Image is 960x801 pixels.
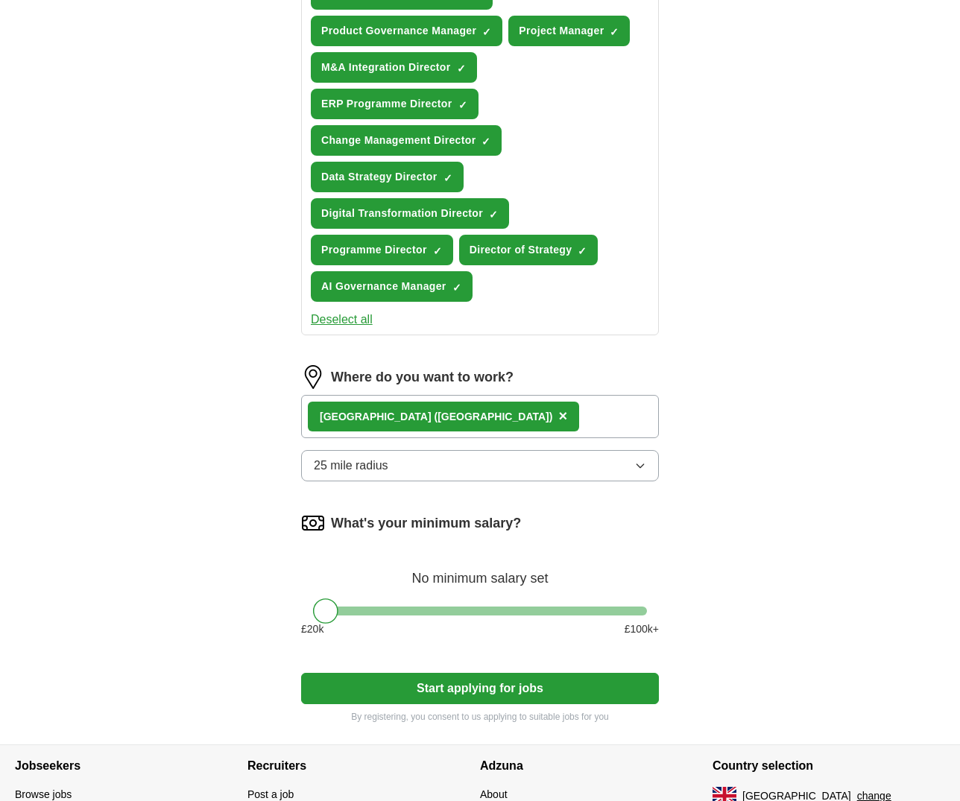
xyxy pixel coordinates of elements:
[301,511,325,535] img: salary.png
[301,553,659,589] div: No minimum salary set
[321,169,438,185] span: Data Strategy Director
[482,26,491,38] span: ✓
[610,26,619,38] span: ✓
[311,89,479,119] button: ERP Programme Director✓
[558,405,567,428] button: ×
[489,209,498,221] span: ✓
[508,16,630,46] button: Project Manager✓
[321,96,452,112] span: ERP Programme Director
[321,60,451,75] span: M&A Integration Director
[452,282,461,294] span: ✓
[301,673,659,704] button: Start applying for jobs
[457,63,466,75] span: ✓
[519,23,604,39] span: Project Manager
[311,198,509,229] button: Digital Transformation Director✓
[321,133,476,148] span: Change Management Director
[434,411,552,422] span: ([GEOGRAPHIC_DATA])
[713,745,945,787] h4: Country selection
[443,172,452,184] span: ✓
[331,367,514,387] label: Where do you want to work?
[311,162,464,192] button: Data Strategy Director✓
[311,52,477,83] button: M&A Integration Director✓
[311,16,502,46] button: Product Governance Manager✓
[331,513,521,534] label: What's your minimum salary?
[578,245,587,257] span: ✓
[480,788,508,800] a: About
[321,279,446,294] span: AI Governance Manager
[321,206,483,221] span: Digital Transformation Director
[15,788,72,800] a: Browse jobs
[458,99,467,111] span: ✓
[314,457,388,475] span: 25 mile radius
[625,621,659,637] span: £ 100 k+
[311,235,453,265] button: Programme Director✓
[311,125,502,156] button: Change Management Director✓
[459,235,599,265] button: Director of Strategy✓
[311,271,473,302] button: AI Governance Manager✓
[301,621,323,637] span: £ 20 k
[321,242,427,258] span: Programme Director
[481,136,490,148] span: ✓
[433,245,442,257] span: ✓
[321,23,476,39] span: Product Governance Manager
[301,450,659,481] button: 25 mile radius
[301,365,325,389] img: location.png
[311,311,373,329] button: Deselect all
[301,710,659,724] p: By registering, you consent to us applying to suitable jobs for you
[558,408,567,424] span: ×
[470,242,572,258] span: Director of Strategy
[247,788,294,800] a: Post a job
[320,411,432,422] strong: [GEOGRAPHIC_DATA]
